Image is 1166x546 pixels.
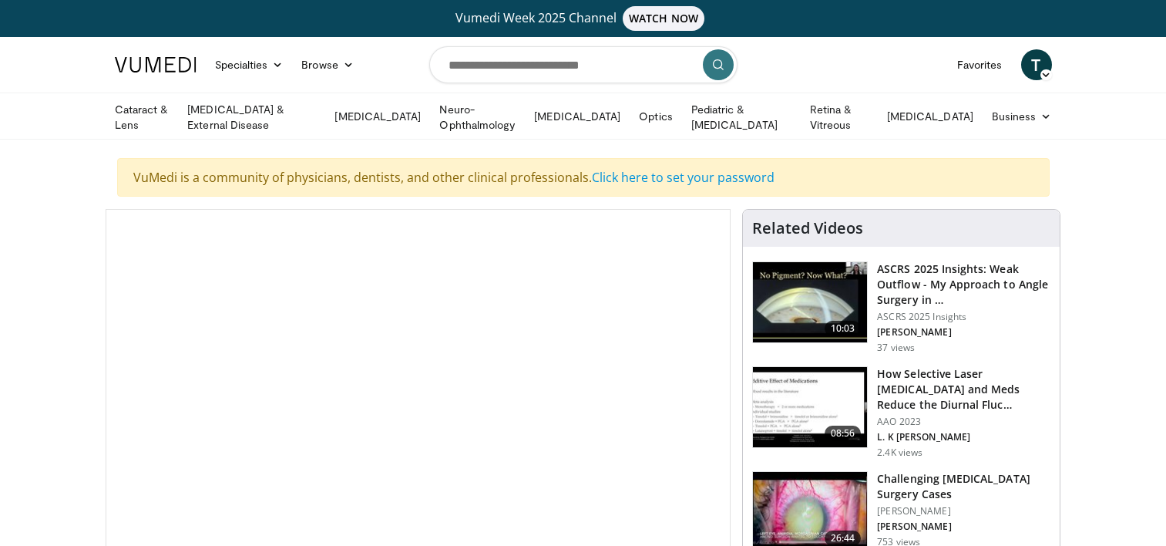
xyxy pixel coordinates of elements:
a: [MEDICAL_DATA] [878,101,983,132]
h3: How Selective Laser [MEDICAL_DATA] and Meds Reduce the Diurnal Fluc… [877,366,1050,413]
p: [PERSON_NAME] [877,521,1050,533]
a: Business [983,101,1061,132]
p: [PERSON_NAME] [877,326,1050,339]
a: Optics [630,101,681,132]
a: Vumedi Week 2025 ChannelWATCH NOW [117,6,1050,31]
input: Search topics, interventions [429,46,738,83]
a: Click here to set your password [592,169,775,186]
p: AAO 2023 [877,416,1050,428]
a: Specialties [206,49,293,80]
h4: Related Videos [752,219,863,238]
a: Retina & Vitreous [801,102,878,133]
a: Favorites [948,49,1012,80]
a: [MEDICAL_DATA] & External Disease [178,102,325,133]
p: 2.4K views [877,447,922,459]
a: [MEDICAL_DATA] [325,101,430,132]
img: c4ee65f2-163e-44d3-aede-e8fb280be1de.150x105_q85_crop-smart_upscale.jpg [753,262,867,342]
span: WATCH NOW [623,6,704,31]
img: VuMedi Logo [115,57,197,72]
p: L. K [PERSON_NAME] [877,431,1050,443]
span: 26:44 [825,531,862,546]
a: Neuro-Ophthalmology [430,102,525,133]
p: [PERSON_NAME] [877,505,1050,517]
a: 10:03 ASCRS 2025 Insights: Weak Outflow - My Approach to Angle Surgery in … ASCRS 2025 Insights [... [752,261,1050,354]
p: 37 views [877,342,915,354]
div: VuMedi is a community of physicians, dentists, and other clinical professionals. [117,158,1050,197]
img: 420b1191-3861-4d27-8af4-0e92e58098e4.150x105_q85_crop-smart_upscale.jpg [753,367,867,447]
span: 08:56 [825,426,862,441]
a: Cataract & Lens [106,102,179,133]
a: Browse [292,49,363,80]
a: T [1021,49,1052,80]
p: ASCRS 2025 Insights [877,311,1050,323]
span: 10:03 [825,321,862,336]
h3: Challenging [MEDICAL_DATA] Surgery Cases [877,471,1050,502]
h3: ASCRS 2025 Insights: Weak Outflow - My Approach to Angle Surgery in … [877,261,1050,308]
a: [MEDICAL_DATA] [525,101,630,132]
a: 08:56 How Selective Laser [MEDICAL_DATA] and Meds Reduce the Diurnal Fluc… AAO 2023 L. K [PERSON_... [752,366,1050,459]
a: Pediatric & [MEDICAL_DATA] [682,102,801,133]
